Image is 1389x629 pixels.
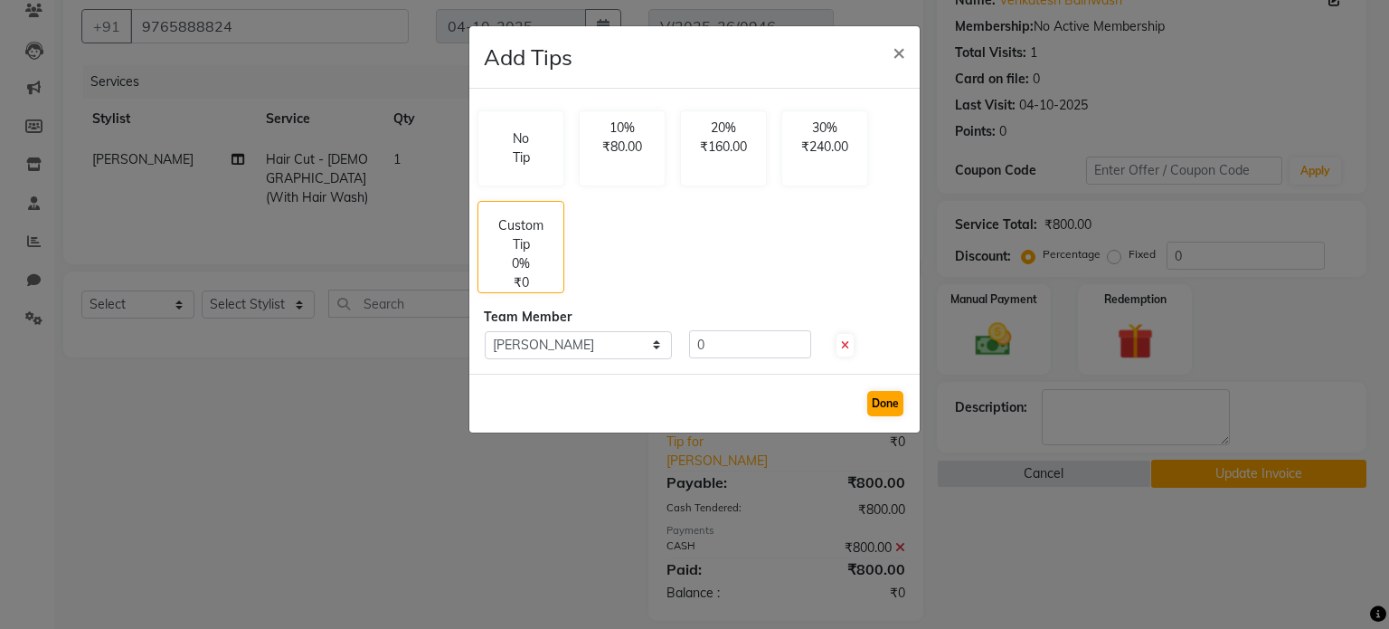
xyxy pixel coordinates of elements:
[512,254,530,273] p: 0%
[793,138,856,157] p: ₹240.00
[484,309,572,325] span: Team Member
[514,273,529,292] p: ₹0
[591,119,654,138] p: 10%
[489,216,553,254] p: Custom Tip
[793,119,856,138] p: 30%
[878,26,920,77] button: Close
[692,119,755,138] p: 20%
[692,138,755,157] p: ₹160.00
[867,391,903,416] button: Done
[591,138,654,157] p: ₹80.00
[893,38,905,65] span: ×
[507,129,534,167] p: No Tip
[484,41,572,73] h4: Add Tips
